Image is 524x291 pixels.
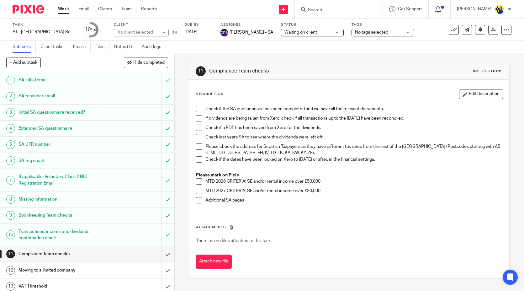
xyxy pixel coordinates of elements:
[6,266,15,275] div: 12
[114,41,137,53] a: Notes (1)
[6,108,15,117] div: 3
[205,106,502,112] p: Check if the SA questionnaire has been completed and we have all the relevant documents.
[95,41,109,53] a: Files
[6,176,15,185] div: 7
[19,108,110,117] h1: Initial SA questionnaire received?
[6,140,15,149] div: 5
[457,6,491,12] p: [PERSON_NAME]
[196,255,232,269] button: Attach new file
[19,172,110,188] h1: If applicable, Voluntary Class 2 NIC Registration Email
[78,6,89,12] a: Email
[114,22,177,27] label: Client
[6,156,15,165] div: 6
[19,75,110,85] h1: SA initial email
[398,7,422,11] span: Get Support
[19,211,110,220] h1: Bookkeeping Team checks
[13,5,44,13] img: Pixie
[19,227,110,243] h1: Transactions, income and dividends confirmation email
[40,41,68,53] a: Client tasks
[19,266,110,275] h1: Moving to a limited company
[196,92,224,97] p: Description
[196,66,206,76] div: 11
[58,6,69,12] a: Work
[220,29,228,36] img: svg%3E
[19,124,110,133] h1: Extended SA questionnaire
[205,134,502,140] p: Check last years SA to see where the dividends were left off.
[19,156,110,165] h1: SA reg email
[13,22,75,27] label: Task
[98,6,112,12] a: Clients
[220,22,273,27] label: Assignee
[6,211,15,220] div: 9
[495,4,505,14] img: Bobo-Starbridge%201.jpg
[355,30,388,35] span: No tags selected
[6,124,15,133] div: 4
[19,282,110,291] h1: VAT Threshold
[6,57,41,68] button: + Add subtask
[13,41,36,53] a: Subtasks
[19,249,110,259] h1: Compliance Team checks
[205,178,502,185] p: MTD 2026 CRITERIA; SE and/or rental income over £50,000
[196,239,272,243] span: There are no files attached to this task.
[196,225,226,229] span: Attachments
[141,6,157,12] a: Reports
[6,92,15,101] div: 2
[307,8,364,13] input: Search
[209,68,363,74] h1: Compliance Team checks
[117,29,158,35] div: No client selected
[19,91,110,101] h1: SA reminder email
[133,60,165,65] span: Hide completed
[13,29,75,35] div: AT - [GEOGRAPHIC_DATA] Return - PE [DATE]
[205,125,502,131] p: Check if a PDF has been saved from Xero for the dividends.
[184,30,198,34] span: [DATE]
[352,22,414,27] label: Tags
[142,41,166,53] a: Audit logs
[284,30,317,35] span: Waiting on client
[6,230,15,239] div: 10
[196,173,239,177] u: Please mark on Pixie
[19,140,110,149] h1: SA UTR number
[205,197,502,203] p: Additional SA pages
[205,188,502,194] p: MTD 2027 CRITERIA; SE and/or rental income over £30,000
[6,250,15,258] div: 11
[6,76,15,84] div: 1
[473,69,503,74] div: Instructions
[13,29,75,35] div: AT - SA Return - PE 05-04-2025
[91,28,96,32] small: /19
[6,282,15,291] div: 13
[85,26,96,33] div: 10
[19,195,110,204] h1: Missing information
[459,89,503,99] button: Edit description
[73,41,91,53] a: Emails
[121,6,132,12] a: Team
[205,143,502,156] p: Please check the address for Scottish Taxpayers as they have different tax rates from the rest of...
[281,22,344,27] label: Status
[124,57,168,68] button: Hide completed
[205,156,502,163] p: Check if the dates have been locked on Xero to [DATE] or after, in the financial settings.
[230,29,273,35] span: [PERSON_NAME] - SA
[205,115,502,121] p: If dividends are being taken from Xero, check if all transactions up to the [DATE] have been reco...
[184,22,213,27] label: Due by
[6,195,15,204] div: 8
